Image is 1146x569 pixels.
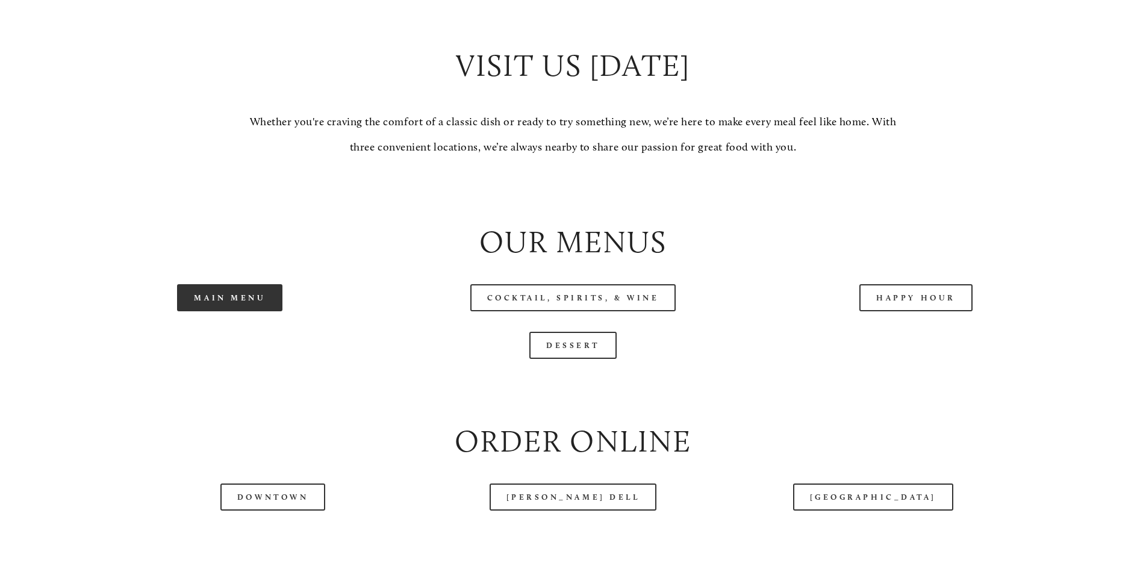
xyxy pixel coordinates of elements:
[177,284,282,311] a: Main Menu
[859,284,973,311] a: Happy Hour
[793,483,953,511] a: [GEOGRAPHIC_DATA]
[490,483,657,511] a: [PERSON_NAME] Dell
[220,483,325,511] a: Downtown
[240,110,906,160] p: Whether you're craving the comfort of a classic dish or ready to try something new, we’re here to...
[34,4,95,64] img: Amaro's Table
[470,284,676,311] a: Cocktail, Spirits, & Wine
[69,221,1077,264] h2: Our Menus
[529,332,617,359] a: Dessert
[69,420,1077,463] h2: Order Online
